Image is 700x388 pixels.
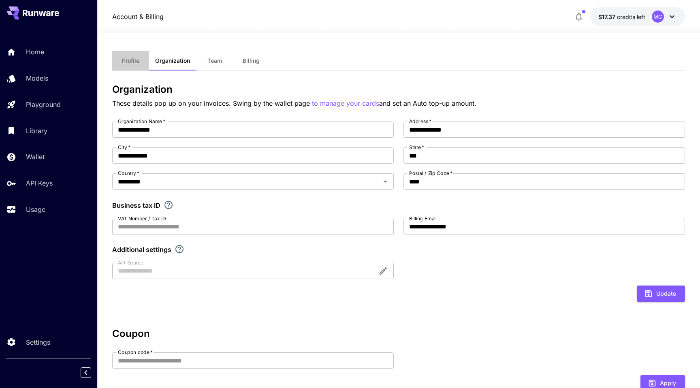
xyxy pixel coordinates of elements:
label: Country [118,170,139,177]
label: Address [409,118,431,125]
button: $17.37306MC [590,7,685,26]
label: Postal / Zip Code [409,170,452,177]
h3: Coupon [112,328,685,339]
span: Profile [122,57,139,64]
button: Collapse sidebar [81,367,91,378]
label: State [409,144,424,151]
span: These details pop up on your invoices. Swing by the wallet page [112,99,312,107]
p: Additional settings [112,245,171,254]
a: Account & Billing [112,12,164,21]
svg: If you are a business tax registrant, please enter your business tax ID here. [164,200,173,210]
p: Models [26,73,48,83]
p: Settings [26,337,50,347]
p: API Keys [26,178,53,188]
h3: Organization [112,84,685,95]
div: MC [652,11,664,23]
label: Organization Name [118,118,165,125]
p: Wallet [26,152,45,162]
nav: breadcrumb [112,12,164,21]
label: Billing Email [409,215,437,222]
span: $17.37 [598,13,617,20]
span: credits left [617,13,645,20]
span: Billing [243,57,260,64]
label: AIR Source [118,259,143,266]
p: Usage [26,205,45,214]
p: Business tax ID [112,200,160,210]
p: Playground [26,100,61,109]
svg: Explore additional customization settings [175,244,184,254]
label: City [118,144,130,151]
span: Team [207,57,222,64]
p: Library [26,126,47,136]
button: to manage your cards [312,98,379,109]
span: and set an Auto top-up amount. [379,99,476,107]
button: Update [637,286,685,302]
div: $17.37306 [598,13,645,21]
button: Open [380,176,391,187]
span: Organization [155,57,190,64]
div: Collapse sidebar [87,365,97,380]
label: VAT Number / Tax ID [118,215,166,222]
p: Home [26,47,44,57]
label: Coupon code [118,349,153,356]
